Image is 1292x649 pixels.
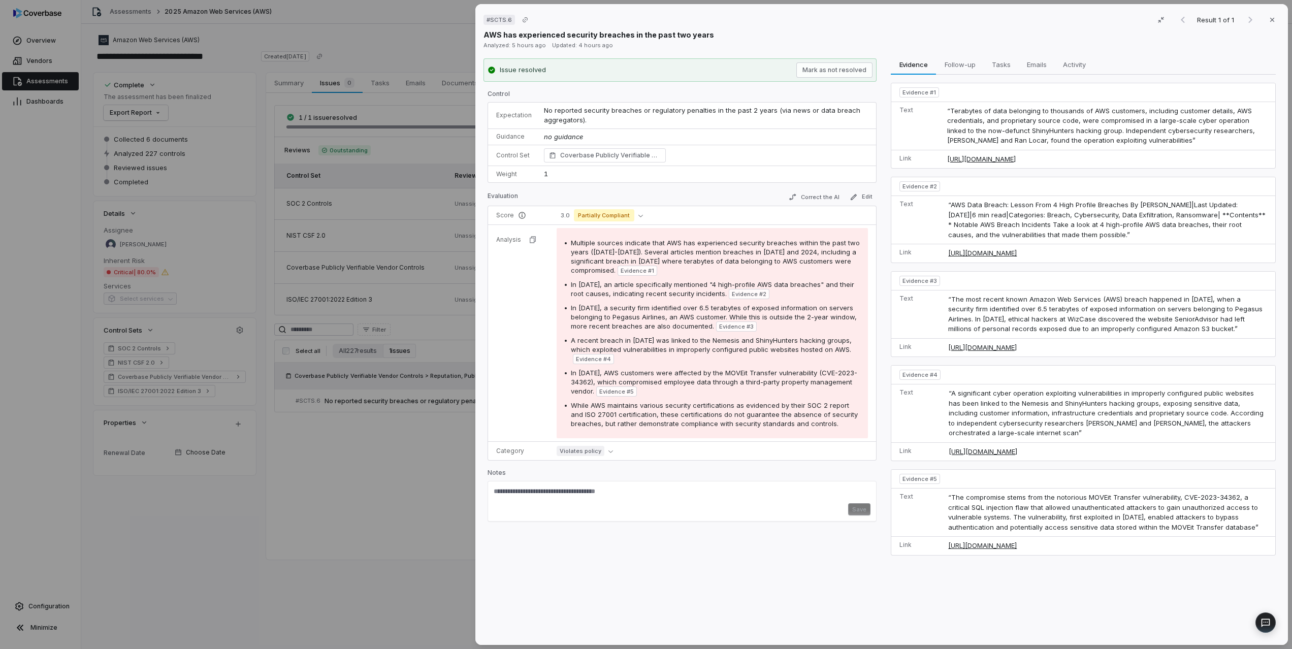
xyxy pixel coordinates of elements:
[496,211,544,219] p: Score
[488,90,877,102] p: Control
[949,447,1267,457] a: [URL][DOMAIN_NAME]
[846,191,877,203] button: Edit
[902,371,938,379] span: Evidence # 4
[488,192,518,204] p: Evaluation
[544,170,548,178] span: 1
[496,151,532,159] p: Control Set
[785,191,844,203] button: Correct the AI
[483,42,546,49] span: Analyzed: 5 hours ago
[948,201,1266,239] span: “AWS Data Breach: Lesson From 4 High Profile Breaches By [PERSON_NAME]|Last Updated: [DATE]|6 min...
[557,209,647,221] button: 3.0Partially Compliant
[487,16,512,24] span: # SCTS.6
[544,133,583,141] span: no guidance
[891,489,944,537] td: Text
[891,338,944,356] td: Link
[949,389,1264,437] span: “A significant cyber operation exploiting vulnerabilities in improperly configured public website...
[557,446,604,456] span: Violates policy
[571,369,857,395] span: In [DATE], AWS customers were affected by the MOVEit Transfer vulnerability (CVE-2023-34362), whi...
[576,355,611,363] span: Evidence # 4
[947,107,1255,145] span: “Terabytes of data belonging to thousands of AWS customers, including customer details, AWS crede...
[571,336,852,353] span: A recent breach in [DATE] was linked to the Nemesis and ShinyHunters hacking groups, which exploi...
[552,42,613,49] span: Updated: 4 hours ago
[891,102,943,150] td: Text
[902,182,937,190] span: Evidence # 2
[948,541,1267,551] a: [URL][DOMAIN_NAME]
[948,493,1258,531] span: “The compromise stems from the notorious MOVEit Transfer vulnerability, CVE-2023-34362, a critica...
[732,290,766,298] span: Evidence # 2
[948,295,1263,333] span: “The most recent known Amazon Web Services (AWS) breach happened in [DATE], when a security firm ...
[516,11,534,29] button: Copy link
[599,387,634,396] span: Evidence # 5
[574,209,634,221] span: Partially Compliant
[1023,58,1051,71] span: Emails
[891,537,944,555] td: Link
[948,248,1267,258] a: [URL][DOMAIN_NAME]
[947,154,1267,165] a: [URL][DOMAIN_NAME]
[544,106,862,124] span: No reported security breaches or regulatory penalties in the past 2 years (via news or data breac...
[891,150,943,168] td: Link
[902,277,937,285] span: Evidence # 3
[902,475,937,483] span: Evidence # 5
[796,62,873,78] button: Mark as not resolved
[891,244,944,263] td: Link
[496,170,532,178] p: Weight
[496,111,532,119] p: Expectation
[891,442,945,461] td: Link
[941,58,980,71] span: Follow-up
[571,280,854,298] span: In [DATE], an article specifically mentioned "4 high-profile AWS data breaches" and their root ca...
[891,290,944,338] td: Text
[895,58,932,71] span: Evidence
[496,447,544,455] p: Category
[1059,58,1090,71] span: Activity
[500,65,546,75] div: Issue resolved
[621,267,654,275] span: Evidence # 1
[891,196,944,244] td: Text
[571,401,858,428] span: While AWS maintains various security certifications as evidenced by their SOC 2 report and ISO 27...
[496,133,532,141] p: Guidance
[483,29,714,40] p: AWS has experienced security breaches in the past two years
[571,304,857,330] span: In [DATE], a security firm identified over 6.5 terabytes of exposed information on servers belong...
[1197,14,1236,25] p: Result 1 of 1
[571,239,860,274] span: Multiple sources indicate that AWS has experienced security breaches within the past two years ([...
[496,236,521,244] p: Analysis
[988,58,1015,71] span: Tasks
[948,343,1267,353] a: [URL][DOMAIN_NAME]
[902,88,936,96] span: Evidence # 1
[891,384,945,443] td: Text
[719,322,754,331] span: Evidence # 3
[560,150,661,160] span: Coverbase Publicly Verifiable Vendor Controls Reputation, Public Sentiment & Legal
[488,469,877,481] p: Notes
